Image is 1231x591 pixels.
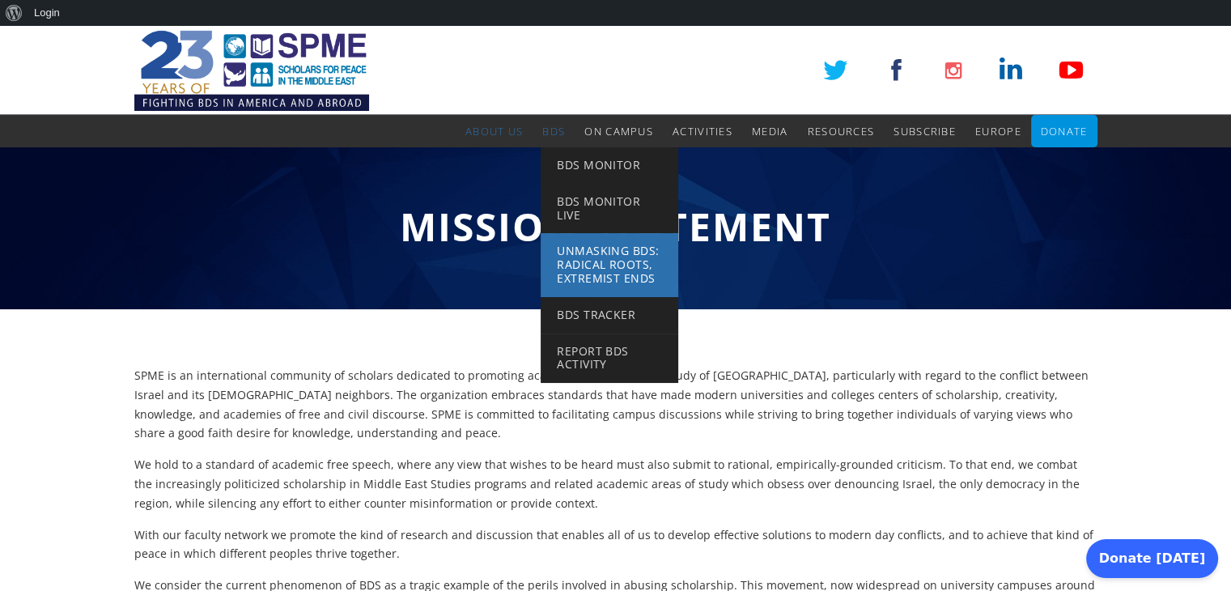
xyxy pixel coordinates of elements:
[465,124,523,138] span: About Us
[975,115,1021,147] a: Europe
[807,124,874,138] span: Resources
[541,184,678,234] a: BDS Monitor Live
[1041,124,1088,138] span: Donate
[134,525,1097,564] p: With our faculty network we promote the kind of research and discussion that enables all of us to...
[557,307,635,322] span: BDS Tracker
[752,115,788,147] a: Media
[542,115,565,147] a: BDS
[541,233,678,296] a: Unmasking BDS: Radical Roots, Extremist Ends
[975,124,1021,138] span: Europe
[894,115,956,147] a: Subscribe
[557,193,640,223] span: BDS Monitor Live
[752,124,788,138] span: Media
[465,115,523,147] a: About Us
[557,343,628,372] span: Report BDS Activity
[584,124,653,138] span: On Campus
[541,334,678,384] a: Report BDS Activity
[541,147,678,184] a: BDS Monitor
[134,455,1097,512] p: We hold to a standard of academic free speech, where any view that wishes to be heard must also s...
[894,124,956,138] span: Subscribe
[673,124,732,138] span: Activities
[584,115,653,147] a: On Campus
[807,115,874,147] a: Resources
[400,200,831,253] span: Mission Statement
[557,243,659,286] span: Unmasking BDS: Radical Roots, Extremist Ends
[673,115,732,147] a: Activities
[134,26,369,115] img: SPME
[542,124,565,138] span: BDS
[134,366,1097,443] p: SPME is an international community of scholars dedicated to promoting academic integrity in the s...
[1041,115,1088,147] a: Donate
[541,297,678,334] a: BDS Tracker
[557,157,640,172] span: BDS Monitor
